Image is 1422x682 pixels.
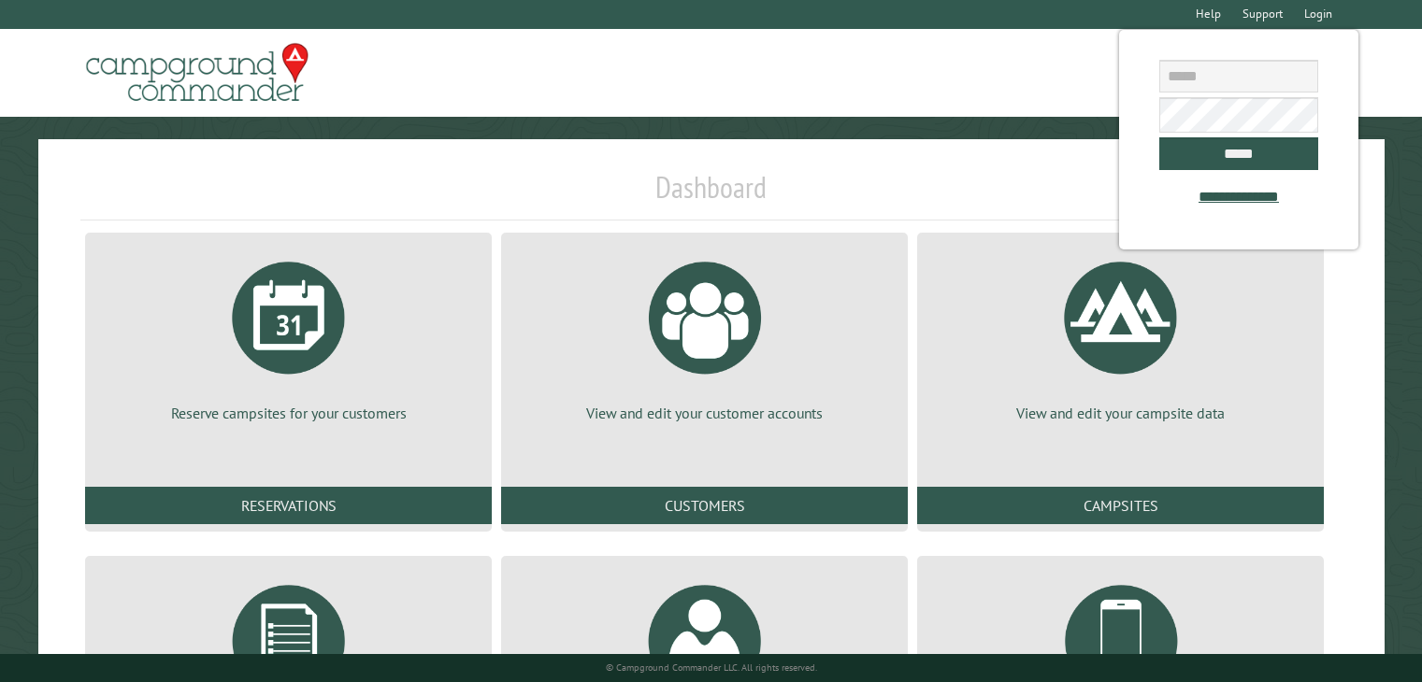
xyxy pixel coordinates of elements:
[108,248,469,423] a: Reserve campsites for your customers
[940,248,1301,423] a: View and edit your campsite data
[606,661,817,674] small: © Campground Commander LLC. All rights reserved.
[108,403,469,423] p: Reserve campsites for your customers
[501,487,908,524] a: Customers
[85,487,492,524] a: Reservations
[80,36,314,109] img: Campground Commander
[524,248,885,423] a: View and edit your customer accounts
[524,403,885,423] p: View and edit your customer accounts
[917,487,1324,524] a: Campsites
[940,403,1301,423] p: View and edit your campsite data
[80,169,1342,220] h1: Dashboard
